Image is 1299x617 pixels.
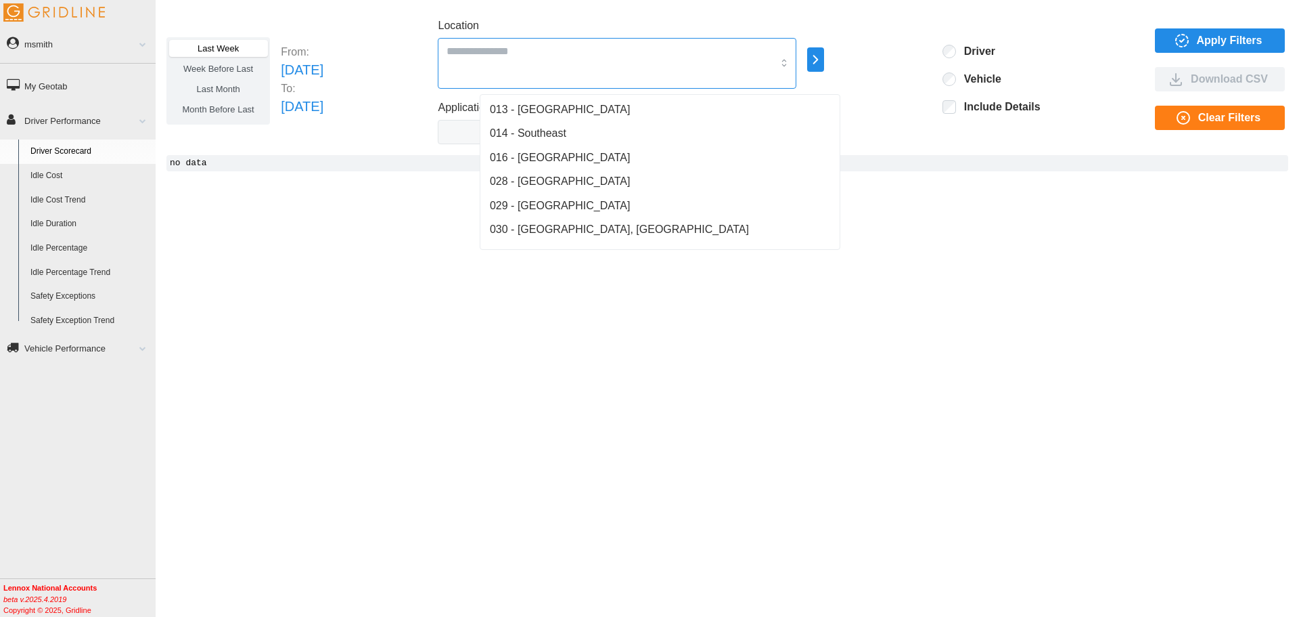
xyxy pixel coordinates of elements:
button: Apply Filters [1155,28,1285,53]
span: Week Before Last [183,64,253,74]
p: [DATE] [281,96,323,117]
span: Last Month [196,84,240,94]
span: 016 - [GEOGRAPHIC_DATA] [490,150,630,166]
span: 031 - [GEOGRAPHIC_DATA] [490,246,630,262]
button: Clear Filters [1155,106,1285,130]
a: Safety Exceptions [24,284,156,309]
a: Idle Duration [24,212,156,236]
span: 028 - [GEOGRAPHIC_DATA] [490,173,630,190]
span: 013 - [GEOGRAPHIC_DATA] [490,102,630,118]
p: [DATE] [281,60,323,81]
a: Idle Percentage Trend [24,261,156,285]
i: beta v.2025.4.2019 [3,595,66,603]
a: Idle Percentage [24,236,156,261]
span: Last Week [198,43,239,54]
span: Clear Filters [1198,106,1260,129]
span: Month Before Last [183,104,254,114]
a: Driver Scorecard [24,140,156,164]
label: Driver [956,45,995,58]
label: Vehicle [956,72,1001,86]
b: Lennox National Accounts [3,584,97,592]
button: Download CSV [1155,67,1285,91]
span: 029 - [GEOGRAPHIC_DATA] [490,198,630,214]
code: no data [166,155,1288,171]
p: From: [281,44,323,60]
label: Location [438,18,479,35]
a: Idle Cost [24,164,156,188]
label: Include Details [956,100,1041,114]
span: 014 - Southeast [490,125,566,142]
p: To: [281,81,323,96]
a: Safety Exception Trend [24,309,156,333]
a: Idle Cost Trend [24,188,156,213]
span: Download CSV [1191,68,1268,91]
img: Gridline [3,3,105,22]
span: 030 - [GEOGRAPHIC_DATA], [GEOGRAPHIC_DATA] [490,221,749,238]
label: Application [438,100,491,116]
div: Copyright © 2025, Gridline [3,582,156,616]
span: Apply Filters [1197,29,1262,52]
